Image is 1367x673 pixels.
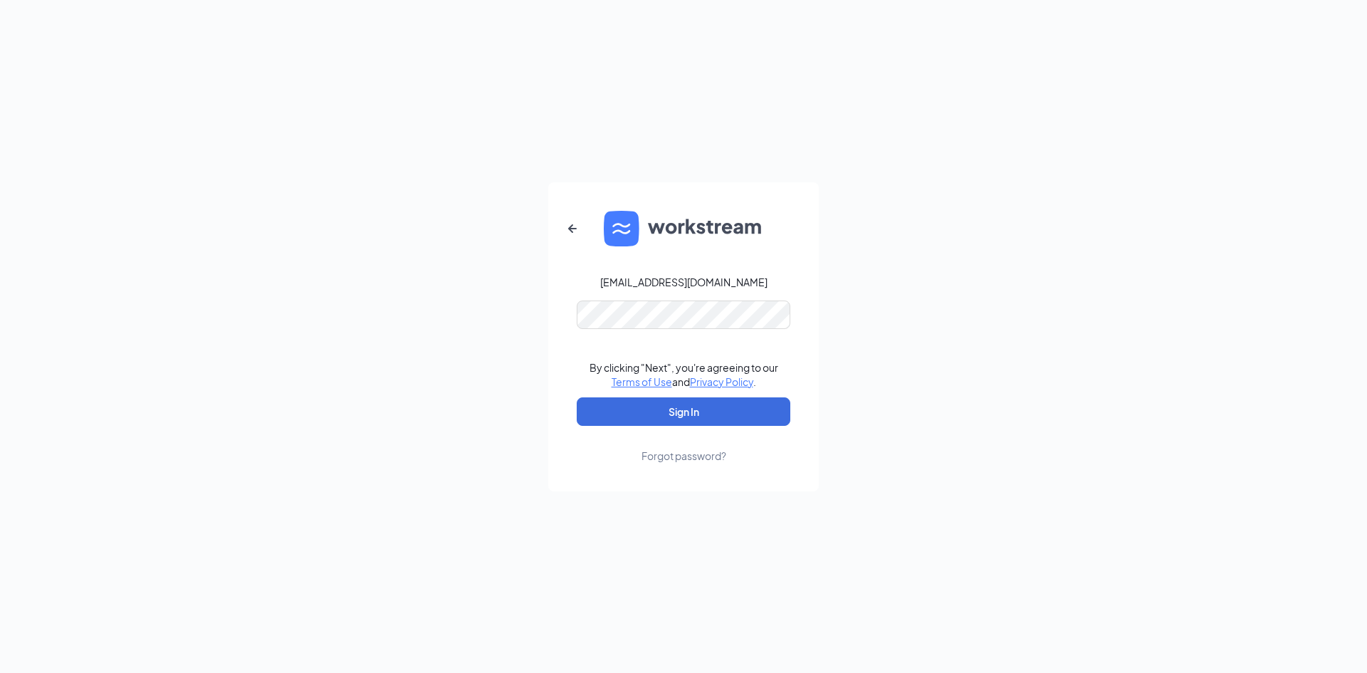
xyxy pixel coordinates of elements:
[600,275,768,289] div: [EMAIL_ADDRESS][DOMAIN_NAME]
[577,397,790,426] button: Sign In
[604,211,763,246] img: WS logo and Workstream text
[690,375,753,388] a: Privacy Policy
[612,375,672,388] a: Terms of Use
[564,220,581,237] svg: ArrowLeftNew
[641,449,726,463] div: Forgot password?
[641,426,726,463] a: Forgot password?
[590,360,778,389] div: By clicking "Next", you're agreeing to our and .
[555,212,590,246] button: ArrowLeftNew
